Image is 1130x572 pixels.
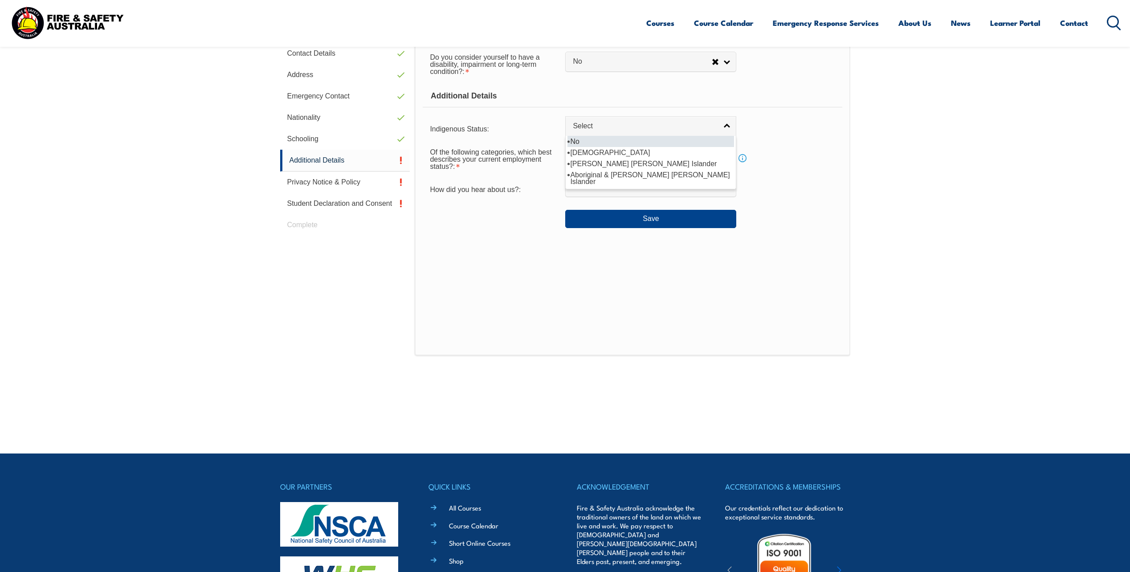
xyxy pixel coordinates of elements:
[449,556,464,565] a: Shop
[565,210,736,228] button: Save
[280,107,410,128] a: Nationality
[725,480,850,493] h4: ACCREDITATIONS & MEMBERSHIPS
[423,142,565,174] div: Of the following categories, which best describes your current employment status? is required.
[773,11,879,35] a: Emergency Response Services
[577,503,702,566] p: Fire & Safety Australia acknowledge the traditional owners of the land on which we live and work....
[573,122,717,131] span: Select
[725,503,850,521] p: Our credentials reflect our dedication to exceptional service standards.
[1060,11,1088,35] a: Contact
[430,53,539,75] span: Do you consider yourself to have a disability, impairment or long-term condition?:
[280,43,410,64] a: Contact Details
[567,158,734,169] li: [PERSON_NAME] [PERSON_NAME] Islander
[280,128,410,150] a: Schooling
[567,147,734,158] li: [DEMOGRAPHIC_DATA]
[280,502,398,547] img: nsca-logo-footer
[577,480,702,493] h4: ACKNOWLEDGEMENT
[430,148,551,170] span: Of the following categories, which best describes your current employment status?:
[898,11,931,35] a: About Us
[280,193,410,214] a: Student Declaration and Consent
[951,11,971,35] a: News
[567,136,734,147] li: No
[280,150,410,172] a: Additional Details
[449,503,481,512] a: All Courses
[736,152,749,164] a: Info
[280,172,410,193] a: Privacy Notice & Policy
[646,11,674,35] a: Courses
[430,125,489,133] span: Indigenous Status:
[567,169,734,187] li: Aboriginal & [PERSON_NAME] [PERSON_NAME] Islander
[280,86,410,107] a: Emergency Contact
[280,64,410,86] a: Address
[423,85,842,107] div: Additional Details
[694,11,753,35] a: Course Calendar
[423,48,565,80] div: Do you consider yourself to have a disability, impairment or long-term condition? is required.
[280,480,405,493] h4: OUR PARTNERS
[428,480,553,493] h4: QUICK LINKS
[573,57,712,66] span: No
[430,186,521,193] span: How did you hear about us?:
[449,538,510,547] a: Short Online Courses
[990,11,1040,35] a: Learner Portal
[449,521,498,530] a: Course Calendar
